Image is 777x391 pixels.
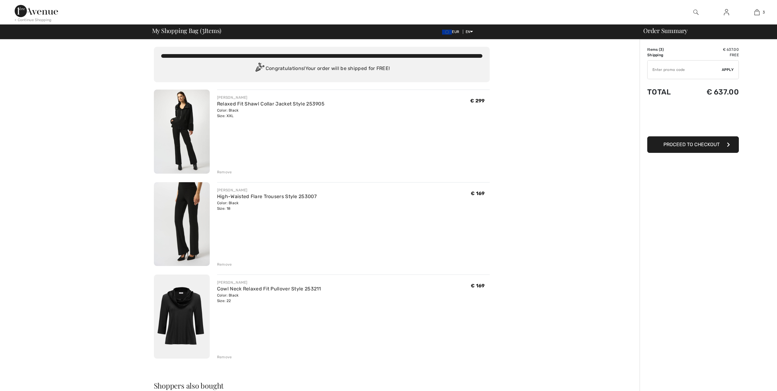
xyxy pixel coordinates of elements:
span: EUR [442,30,462,34]
div: Remove [217,354,232,360]
span: 3 [202,26,205,34]
td: € 637.00 [686,47,739,52]
td: € 637.00 [686,82,739,102]
img: Relaxed Fit Shawl Collar Jacket Style 253905 [154,90,210,174]
a: Relaxed Fit Shawl Collar Jacket Style 253905 [217,101,325,107]
img: My Info [724,9,729,16]
div: Color: Black Size: XXL [217,108,325,119]
div: Congratulations! Your order will be shipped for FREE! [161,63,482,75]
span: My Shopping Bag ( Items) [152,28,222,34]
span: Apply [722,67,734,72]
div: Remove [217,262,232,267]
div: [PERSON_NAME] [217,280,321,285]
input: Promo code [648,61,722,79]
img: Congratulation2.svg [253,63,266,75]
img: 1ère Avenue [15,5,58,17]
span: 3 [660,47,663,52]
span: 3 [763,9,765,15]
img: High-Waisted Flare Trousers Style 253007 [154,182,210,266]
div: [PERSON_NAME] [217,187,317,193]
img: My Bag [754,9,760,16]
h2: Shoppers also bought [154,382,490,389]
button: Proceed to Checkout [647,136,739,153]
td: Free [686,52,739,58]
a: Cowl Neck Relaxed Fit Pullover Style 253211 [217,286,321,292]
td: Shipping [647,52,686,58]
td: Items ( ) [647,47,686,52]
div: Color: Black Size: 18 [217,200,317,211]
span: Proceed to Checkout [663,142,720,147]
div: Color: Black Size: 22 [217,293,321,304]
a: Sign In [719,9,734,16]
a: High-Waisted Flare Trousers Style 253007 [217,194,317,199]
span: € 169 [471,283,485,289]
span: € 169 [471,190,485,196]
div: Order Summary [636,28,773,34]
iframe: PayPal [647,102,739,134]
img: Cowl Neck Relaxed Fit Pullover Style 253211 [154,275,210,359]
div: Remove [217,169,232,175]
div: < Continue Shopping [15,17,52,23]
a: 3 [742,9,772,16]
td: Total [647,82,686,102]
img: Euro [442,30,452,35]
span: EN [466,30,473,34]
span: € 299 [470,98,485,104]
img: search the website [693,9,699,16]
div: [PERSON_NAME] [217,95,325,100]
